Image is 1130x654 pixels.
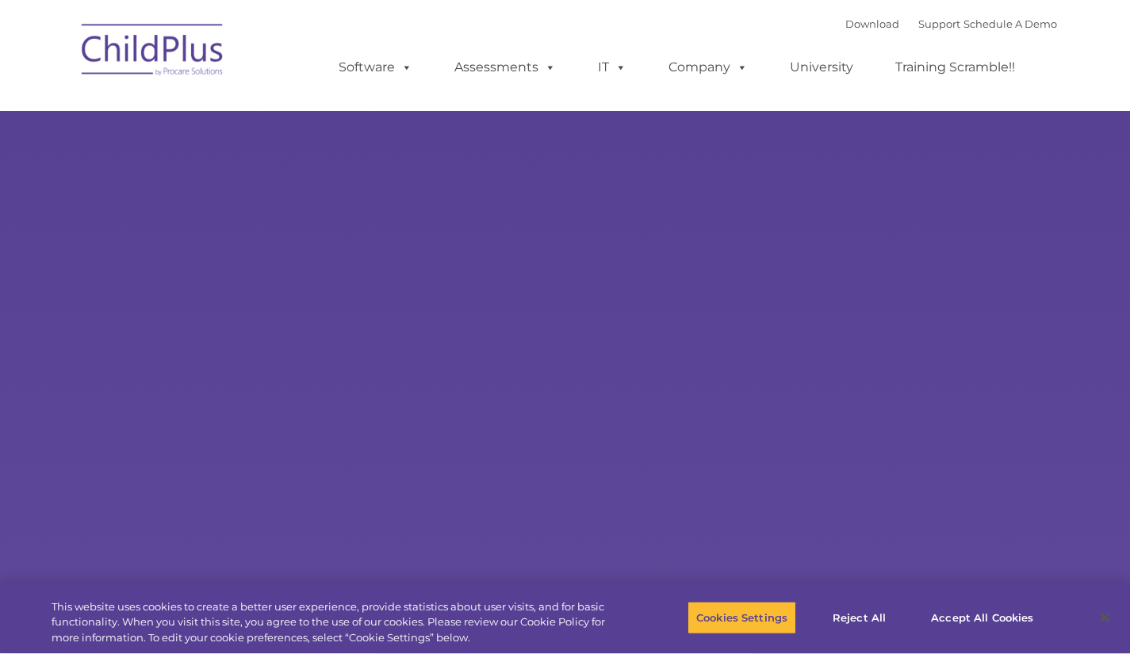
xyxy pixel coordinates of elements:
button: Close [1087,600,1122,635]
div: This website uses cookies to create a better user experience, provide statistics about user visit... [52,599,622,646]
font: | [845,17,1057,30]
img: ChildPlus by Procare Solutions [74,13,232,92]
a: Assessments [439,52,572,83]
a: IT [582,52,642,83]
a: Download [845,17,899,30]
a: Software [323,52,428,83]
a: Company [653,52,764,83]
a: University [774,52,869,83]
a: Training Scramble!! [879,52,1031,83]
button: Cookies Settings [688,601,796,634]
button: Reject All [810,601,909,634]
button: Accept All Cookies [922,601,1042,634]
a: Support [918,17,960,30]
a: Schedule A Demo [963,17,1057,30]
